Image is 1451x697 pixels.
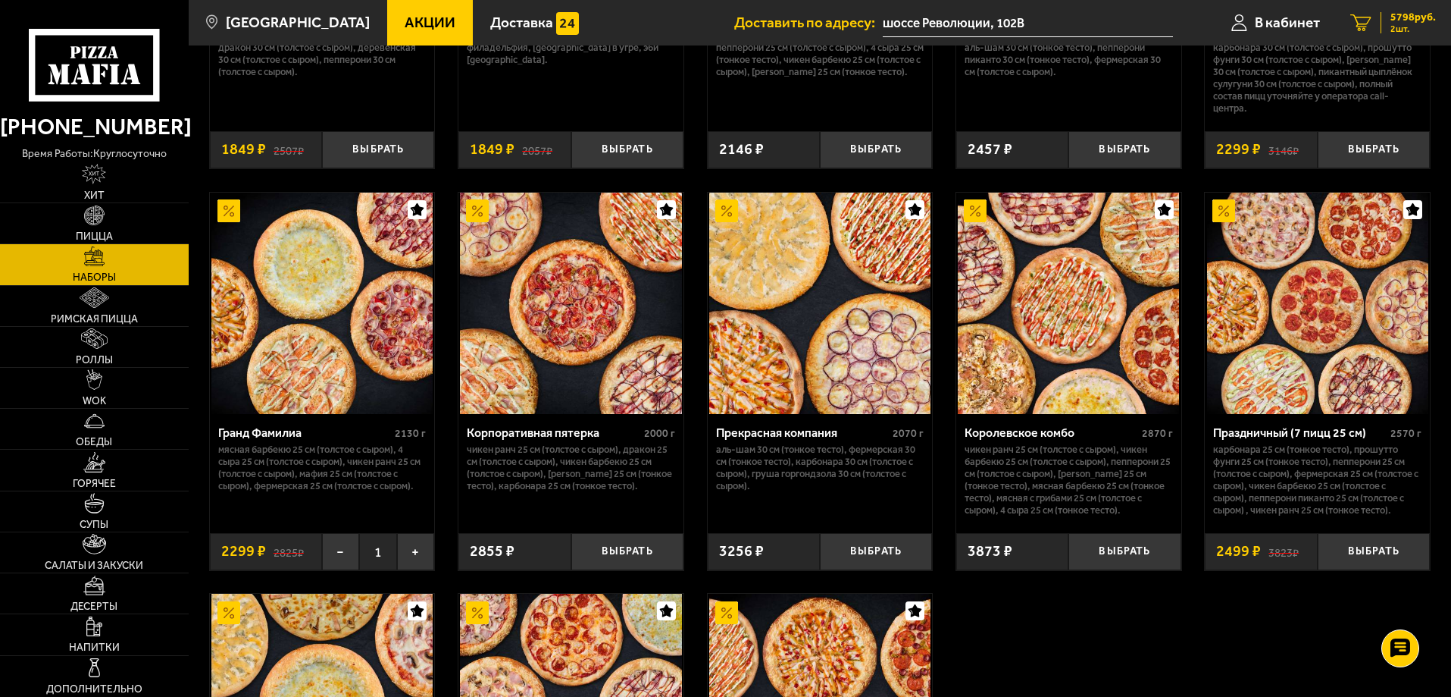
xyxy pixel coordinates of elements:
[571,533,683,570] button: Выбрать
[734,15,883,30] span: Доставить по адресу:
[716,444,924,492] p: Аль-Шам 30 см (тонкое тесто), Фермерская 30 см (тонкое тесто), Карбонара 30 см (толстое с сыром),...
[490,15,553,30] span: Доставка
[466,199,489,222] img: Акционный
[965,42,1173,78] p: Аль-Шам 30 см (тонкое тесто), Пепперони Пиканто 30 см (тонкое тесто), Фермерская 30 см (толстое с...
[460,193,681,414] img: Корпоративная пятерка
[217,199,240,222] img: Акционный
[83,396,106,407] span: WOK
[466,601,489,624] img: Акционный
[76,231,113,242] span: Пицца
[322,131,434,168] button: Выбрать
[958,193,1179,414] img: Королевское комбо
[893,427,924,440] span: 2070 г
[218,42,427,78] p: Дракон 30 см (толстое с сыром), Деревенская 30 см (толстое с сыром), Пепперони 30 см (толстое с с...
[1268,544,1299,559] s: 3823 ₽
[956,193,1181,414] a: АкционныйКоролевское комбо
[73,272,116,283] span: Наборы
[1268,142,1299,157] s: 3146 ₽
[70,601,117,612] span: Десерты
[708,193,933,414] a: АкционныйПрекрасная компания
[69,642,120,653] span: Напитки
[1142,427,1173,440] span: 2870 г
[556,12,579,35] img: 15daf4d41897b9f0e9f617042186c801.svg
[395,427,426,440] span: 2130 г
[522,142,552,157] s: 2057 ₽
[467,425,640,440] div: Корпоративная пятерка
[211,193,433,414] img: Гранд Фамилиа
[51,314,138,325] span: Римская пицца
[274,544,304,559] s: 2825 ₽
[883,9,1173,37] input: Ваш адрес доставки
[1390,12,1436,23] span: 5798 руб.
[1213,425,1387,440] div: Праздничный (7 пицц 25 см)
[458,193,683,414] a: АкционныйКорпоративная пятерка
[571,131,683,168] button: Выбрать
[73,479,116,489] span: Горячее
[1213,42,1421,115] p: Карбонара 30 см (толстое с сыром), Прошутто Фунги 30 см (толстое с сыром), [PERSON_NAME] 30 см (т...
[405,15,455,30] span: Акции
[1068,131,1181,168] button: Выбрать
[715,601,738,624] img: Акционный
[883,9,1173,37] span: шоссе Революции, 102В
[322,533,359,570] button: −
[968,544,1012,559] span: 3873 ₽
[76,437,112,447] span: Обеды
[644,427,675,440] span: 2000 г
[1318,533,1430,570] button: Выбрать
[1207,193,1428,414] img: Праздничный (7 пицц 25 см)
[1212,199,1235,222] img: Акционный
[965,444,1173,516] p: Чикен Ранч 25 см (толстое с сыром), Чикен Барбекю 25 см (толстое с сыром), Пепперони 25 см (толст...
[715,199,738,222] img: Акционный
[80,520,108,530] span: Супы
[359,533,396,570] span: 1
[1318,131,1430,168] button: Выбрать
[1255,15,1320,30] span: В кабинет
[210,193,435,414] a: АкционныйГранд Фамилиа
[470,544,514,559] span: 2855 ₽
[1068,533,1181,570] button: Выбрать
[709,193,930,414] img: Прекрасная компания
[218,444,427,492] p: Мясная Барбекю 25 см (толстое с сыром), 4 сыра 25 см (толстое с сыром), Чикен Ранч 25 см (толстое...
[45,560,143,571] span: Салаты и закуски
[274,142,304,157] s: 2507 ₽
[218,425,392,440] div: Гранд Фамилиа
[470,142,514,157] span: 1849 ₽
[719,142,764,157] span: 2146 ₽
[76,355,113,366] span: Роллы
[467,444,675,492] p: Чикен Ранч 25 см (толстое с сыром), Дракон 25 см (толстое с сыром), Чикен Барбекю 25 см (толстое ...
[719,544,764,559] span: 3256 ₽
[46,684,142,695] span: Дополнительно
[716,425,890,440] div: Прекрасная компания
[397,533,434,570] button: +
[1216,142,1261,157] span: 2299 ₽
[221,544,266,559] span: 2299 ₽
[221,142,266,157] span: 1849 ₽
[964,199,987,222] img: Акционный
[217,601,240,624] img: Акционный
[1390,427,1421,440] span: 2570 г
[226,15,370,30] span: [GEOGRAPHIC_DATA]
[1216,544,1261,559] span: 2499 ₽
[968,142,1012,157] span: 2457 ₽
[1390,24,1436,33] span: 2 шт.
[965,425,1138,440] div: Королевское комбо
[467,42,675,66] p: Филадельфия, [GEOGRAPHIC_DATA] в угре, Эби [GEOGRAPHIC_DATA].
[1205,193,1430,414] a: АкционныйПраздничный (7 пицц 25 см)
[820,533,932,570] button: Выбрать
[84,190,105,201] span: Хит
[1213,444,1421,516] p: Карбонара 25 см (тонкое тесто), Прошутто Фунги 25 см (тонкое тесто), Пепперони 25 см (толстое с с...
[716,42,924,78] p: Пепперони 25 см (толстое с сыром), 4 сыра 25 см (тонкое тесто), Чикен Барбекю 25 см (толстое с сы...
[820,131,932,168] button: Выбрать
